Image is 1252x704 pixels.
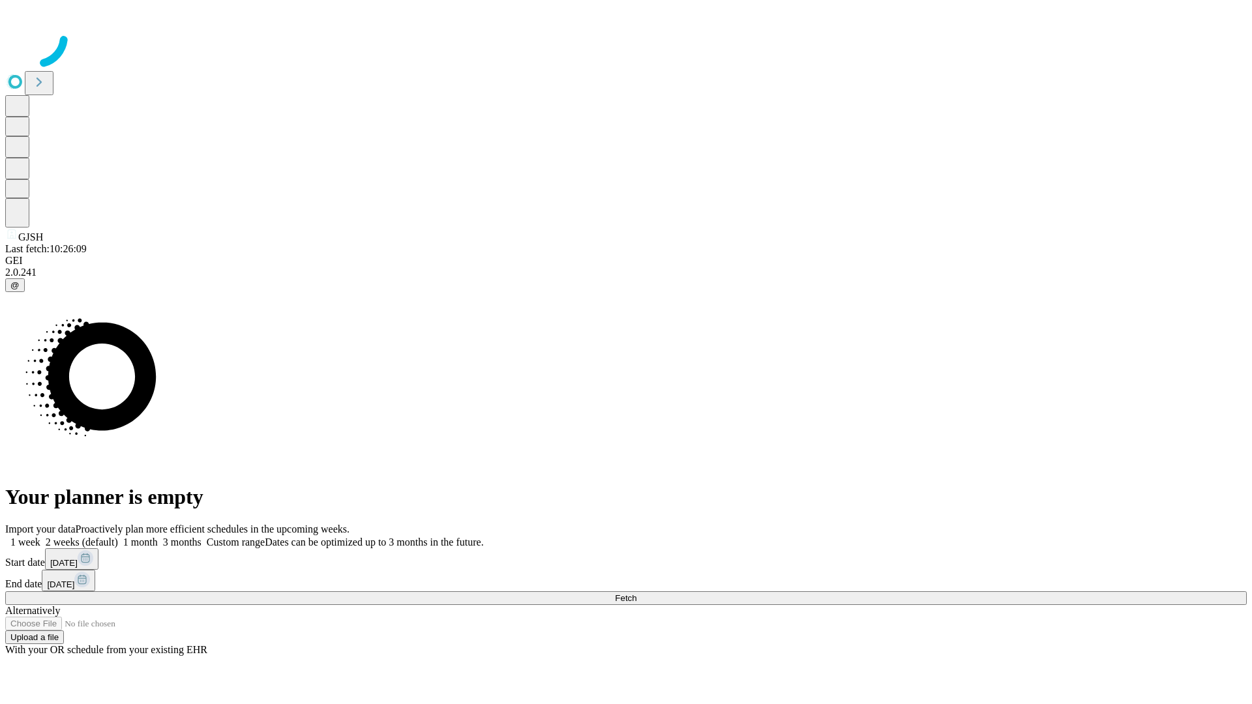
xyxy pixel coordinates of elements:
[47,579,74,589] span: [DATE]
[5,243,87,254] span: Last fetch: 10:26:09
[265,536,483,548] span: Dates can be optimized up to 3 months in the future.
[5,548,1247,570] div: Start date
[5,278,25,292] button: @
[10,536,40,548] span: 1 week
[42,570,95,591] button: [DATE]
[5,267,1247,278] div: 2.0.241
[5,255,1247,267] div: GEI
[50,558,78,568] span: [DATE]
[5,570,1247,591] div: End date
[10,280,20,290] span: @
[5,591,1247,605] button: Fetch
[45,548,98,570] button: [DATE]
[5,605,60,616] span: Alternatively
[5,630,64,644] button: Upload a file
[5,485,1247,509] h1: Your planner is empty
[207,536,265,548] span: Custom range
[5,644,207,655] span: With your OR schedule from your existing EHR
[615,593,636,603] span: Fetch
[46,536,118,548] span: 2 weeks (default)
[163,536,201,548] span: 3 months
[76,523,350,535] span: Proactively plan more efficient schedules in the upcoming weeks.
[123,536,158,548] span: 1 month
[18,231,43,242] span: GJSH
[5,523,76,535] span: Import your data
